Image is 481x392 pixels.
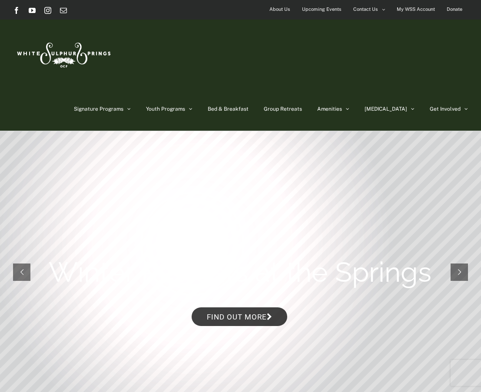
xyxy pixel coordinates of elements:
a: Get Involved [430,87,468,131]
span: Upcoming Events [302,3,342,16]
a: [MEDICAL_DATA] [365,87,415,131]
rs-layer: Winter Retreats at the Springs [49,255,431,290]
span: [MEDICAL_DATA] [365,106,407,112]
a: Find out more [192,307,287,326]
span: Get Involved [430,106,461,112]
span: About Us [269,3,290,16]
span: Bed & Breakfast [208,106,249,112]
span: Group Retreats [264,106,302,112]
span: Signature Programs [74,106,123,112]
a: Signature Programs [74,87,131,131]
span: Donate [447,3,462,16]
span: Contact Us [353,3,378,16]
a: Group Retreats [264,87,302,131]
span: Youth Programs [146,106,185,112]
a: Youth Programs [146,87,192,131]
a: Amenities [317,87,349,131]
nav: Main Menu [74,87,468,131]
span: My WSS Account [397,3,435,16]
span: Amenities [317,106,342,112]
a: Bed & Breakfast [208,87,249,131]
img: White Sulphur Springs Logo [13,33,113,74]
